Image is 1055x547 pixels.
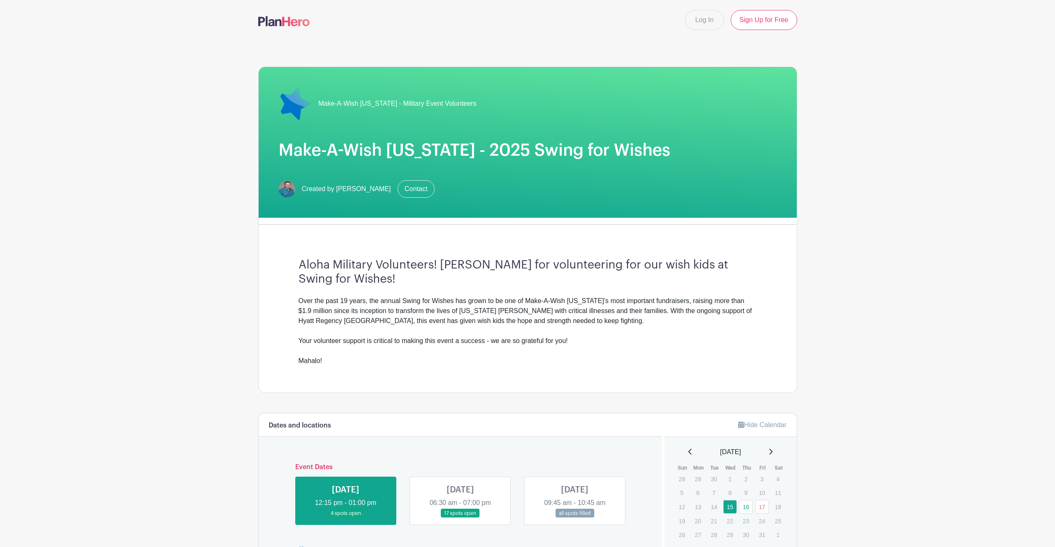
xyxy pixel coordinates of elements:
p: 12 [675,500,689,513]
p: 1 [771,528,785,541]
a: Sign Up for Free [731,10,797,30]
th: Tue [707,464,723,472]
p: 22 [723,515,737,527]
p: 7 [707,486,721,499]
a: 15 [723,500,737,514]
p: 14 [707,500,721,513]
p: 9 [739,486,753,499]
a: Hide Calendar [738,421,786,428]
p: 13 [691,500,705,513]
img: will_phelps-312x214.jpg [279,181,295,197]
p: 27 [691,528,705,541]
p: 24 [755,515,769,527]
p: 28 [675,472,689,485]
h1: Make-A-Wish [US_STATE] - 2025 Swing for Wishes [279,140,777,160]
span: Make-A-Wish [US_STATE] - Military Event Volunteers [319,99,477,109]
a: 16 [739,500,753,514]
p: 31 [755,528,769,541]
p: 2 [739,472,753,485]
a: Contact [398,180,435,198]
span: [DATE] [720,447,741,457]
p: 30 [707,472,721,485]
h6: Dates and locations [269,422,331,430]
p: 6 [691,486,705,499]
p: 3 [755,472,769,485]
p: 8 [723,486,737,499]
a: 17 [755,500,769,514]
p: 5 [675,486,689,499]
h3: Aloha Military Volunteers! [PERSON_NAME] for volunteering for our wish kids at Swing for Wishes! [299,258,757,286]
img: 18-blue-star-png-image.png [279,87,312,120]
p: 4 [771,472,785,485]
p: 20 [691,515,705,527]
span: Created by [PERSON_NAME] [302,184,391,194]
p: 30 [739,528,753,541]
img: logo-507f7623f17ff9eddc593b1ce0a138ce2505c220e1c5a4e2b4648c50719b7d32.svg [258,16,310,26]
p: 26 [675,528,689,541]
a: Log In [685,10,724,30]
p: 23 [739,515,753,527]
th: Wed [723,464,739,472]
p: 28 [707,528,721,541]
div: Over the past 19 years, the annual Swing for Wishes has grown to be one of Make-A-Wish [US_STATE]... [299,296,757,366]
p: 25 [771,515,785,527]
th: Thu [739,464,755,472]
th: Mon [691,464,707,472]
p: 29 [723,528,737,541]
th: Sun [675,464,691,472]
th: Fri [755,464,771,472]
p: 10 [755,486,769,499]
p: 29 [691,472,705,485]
th: Sat [771,464,787,472]
p: 19 [675,515,689,527]
p: 11 [771,486,785,499]
p: 18 [771,500,785,513]
h6: Event Dates [289,463,633,471]
p: 1 [723,472,737,485]
p: 21 [707,515,721,527]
